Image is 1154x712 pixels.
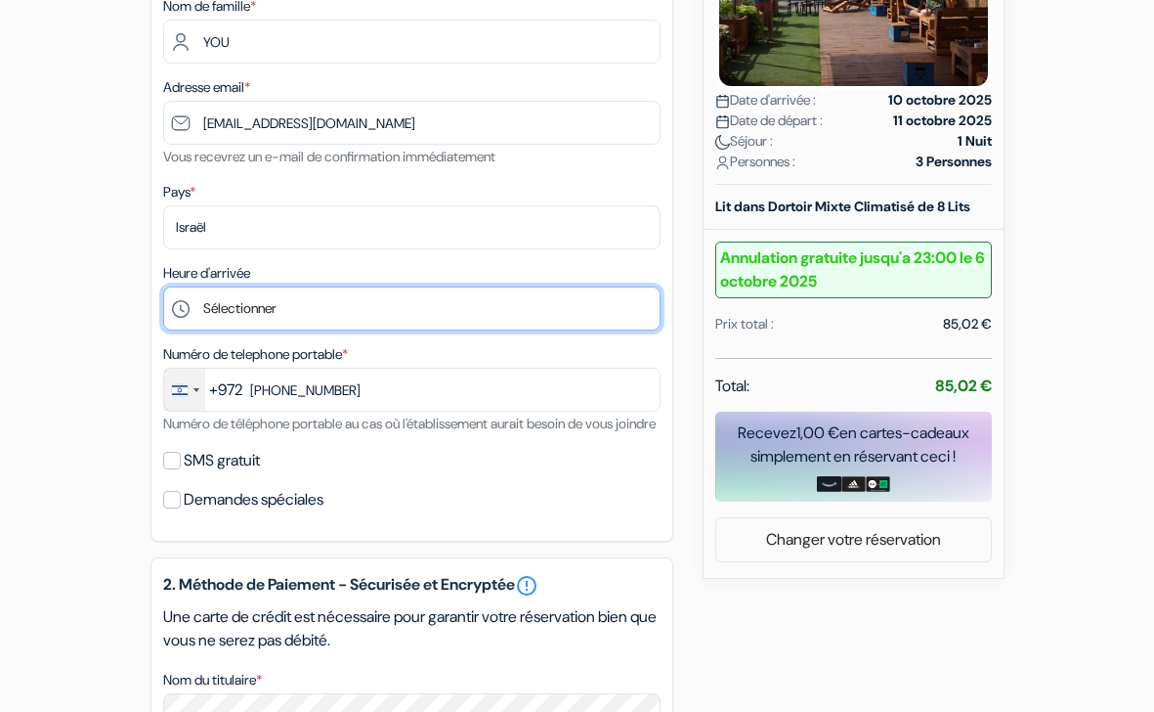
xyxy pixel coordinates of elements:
[163,182,195,202] label: Pays
[164,369,242,411] button: Change country, selected Israel (+972)
[163,263,250,284] label: Heure d'arrivée
[796,423,839,443] span: 1,00 €
[715,242,992,298] b: Annulation gratuite jusqu'a 23:00 le 6 octobre 2025
[209,378,242,402] div: +972
[163,148,495,165] small: Vous recevrez un e-mail de confirmation immédiatement
[916,152,992,172] strong: 3 Personnes
[163,415,656,432] small: Numéro de téléphone portable au cas où l'établissement aurait besoin de vous joindre
[715,375,749,398] span: Total:
[715,90,816,111] span: Date d'arrivée :
[715,94,730,109] img: calendar.svg
[163,77,250,98] label: Adresse email
[715,422,992,468] div: Recevez en cartes-cadeaux simplement en réservant ceci !
[184,486,323,513] label: Demandes spéciales
[163,670,262,690] label: Nom du titulaire
[184,447,260,474] label: SMS gratuit
[163,344,348,365] label: Numéro de telephone portable
[817,476,841,492] img: amazon-card-no-text.png
[888,90,992,111] strong: 10 octobre 2025
[715,314,774,334] div: Prix total :
[841,476,866,492] img: adidas-card.png
[715,198,970,215] b: Lit dans Dortoir Mixte Climatisé de 8 Lits
[515,574,538,598] a: error_outline
[893,111,992,131] strong: 11 octobre 2025
[163,605,661,652] p: Une carte de crédit est nécessaire pour garantir votre réservation bien que vous ne serez pas déb...
[163,368,661,412] input: 50-234-5678
[163,20,661,64] input: Entrer le nom de famille
[866,476,890,492] img: uber-uber-eats-card.png
[715,114,730,129] img: calendar.svg
[163,101,661,145] input: Entrer adresse e-mail
[943,314,992,334] div: 85,02 €
[958,131,992,152] strong: 1 Nuit
[935,376,992,396] strong: 85,02 €
[715,135,730,150] img: moon.svg
[163,574,661,598] h5: 2. Méthode de Paiement - Sécurisée et Encryptée
[715,152,795,172] span: Personnes :
[716,521,991,558] a: Changer votre réservation
[715,111,823,131] span: Date de départ :
[715,156,730,170] img: user_icon.svg
[715,131,773,152] span: Séjour :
